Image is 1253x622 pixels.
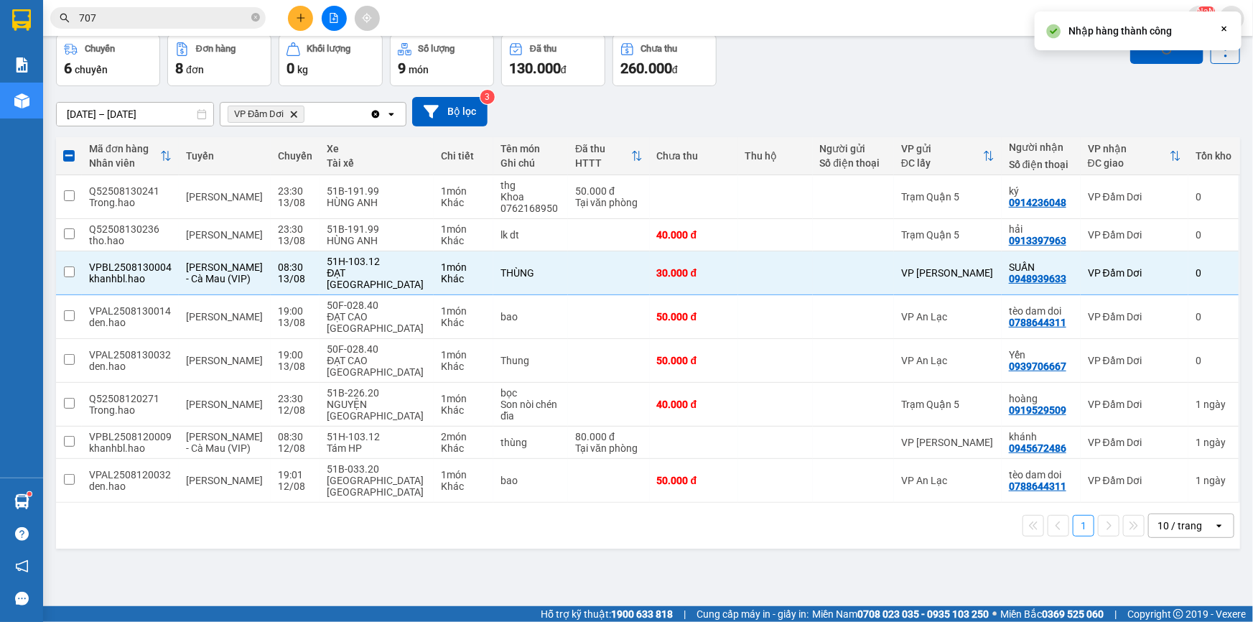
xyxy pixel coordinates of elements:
[901,191,995,203] div: Trạm Quận 5
[307,107,309,121] input: Selected VP Đầm Dơi.
[167,34,271,86] button: Đơn hàng8đơn
[1088,157,1170,169] div: ĐC giao
[901,143,983,154] div: VP gửi
[1068,23,1172,39] div: Nhập hàng thành công
[1088,229,1181,241] div: VP Đầm Dơi
[1203,475,1226,486] span: ngày
[251,11,260,25] span: close-circle
[89,404,172,416] div: Trong.hao
[15,527,29,541] span: question-circle
[297,64,308,75] span: kg
[441,349,486,361] div: 1 món
[89,442,172,454] div: khanhbl.hao
[1009,317,1066,328] div: 0788644311
[89,431,172,442] div: VPBL2508120009
[1009,235,1066,246] div: 0913397963
[1009,349,1073,361] div: Yến
[509,60,561,77] span: 130.000
[697,606,809,622] span: Cung cấp máy in - giấy in:
[278,349,312,361] div: 19:00
[1009,273,1066,284] div: 0948939633
[289,110,298,119] svg: Delete
[287,60,294,77] span: 0
[1196,229,1231,241] div: 0
[441,393,486,404] div: 1 món
[441,431,486,442] div: 2 món
[279,34,383,86] button: Khối lượng0kg
[901,311,995,322] div: VP An Lạc
[575,157,630,169] div: HTTT
[1042,608,1104,620] strong: 0369 525 060
[500,229,561,241] div: lk dt
[1009,159,1073,170] div: Số điện thoại
[441,305,486,317] div: 1 món
[1088,267,1181,279] div: VP Đầm Dơi
[327,387,427,399] div: 51B-226.20
[620,60,672,77] span: 260.000
[390,34,494,86] button: Số lượng9món
[441,197,486,208] div: Khác
[278,481,312,492] div: 12/08
[500,311,561,322] div: bao
[657,267,731,279] div: 30.000 đ
[327,143,427,154] div: Xe
[89,157,160,169] div: Nhân viên
[500,437,561,448] div: thùng
[575,431,642,442] div: 80.000 đ
[1073,515,1094,537] button: 1
[18,18,90,90] img: logo.jpg
[12,9,31,31] img: logo-vxr
[327,355,427,378] div: ĐẠT CAO [GEOGRAPHIC_DATA]
[1009,185,1073,197] div: ký
[992,611,997,617] span: ⚪️
[89,143,160,154] div: Mã đơn hàng
[441,150,486,162] div: Chi tiết
[1196,399,1231,410] div: 1
[812,606,989,622] span: Miền Nam
[14,57,29,73] img: solution-icon
[1088,475,1181,486] div: VP Đầm Dơi
[15,560,29,573] span: notification
[278,305,312,317] div: 19:00
[56,34,160,86] button: Chuyến6chuyến
[278,361,312,372] div: 13/08
[370,108,381,120] svg: Clear all
[500,387,561,399] div: bọc
[89,223,172,235] div: Q52508130236
[278,273,312,284] div: 13/08
[327,157,427,169] div: Tài xế
[441,223,486,235] div: 1 món
[1197,6,1215,17] sup: NaN
[441,361,486,372] div: Khác
[1219,6,1244,31] button: caret-down
[561,64,567,75] span: đ
[530,44,556,54] div: Đã thu
[89,349,172,361] div: VPAL2508130032
[14,494,29,509] img: warehouse-icon
[75,64,108,75] span: chuyến
[1203,437,1226,448] span: ngày
[89,197,172,208] div: Trong.hao
[89,393,172,404] div: Q52508120271
[296,13,306,23] span: plus
[1203,399,1226,410] span: ngày
[500,475,561,486] div: bao
[500,267,561,279] div: THÙNG
[1081,137,1188,175] th: Toggle SortBy
[175,60,183,77] span: 8
[134,53,600,71] li: Hotline: 02839552959
[327,463,427,475] div: 51B-033.20
[14,93,29,108] img: warehouse-icon
[820,157,887,169] div: Số điện thoại
[611,608,673,620] strong: 1900 633 818
[89,305,172,317] div: VPAL2508130014
[745,150,806,162] div: Thu hộ
[684,606,686,622] span: |
[1009,481,1066,492] div: 0788644311
[500,180,561,191] div: thg
[1088,399,1181,410] div: VP Đầm Dơi
[657,150,731,162] div: Chưa thu
[327,343,427,355] div: 50F-028.40
[89,469,172,481] div: VPAL2508120032
[327,197,427,208] div: HÙNG ANH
